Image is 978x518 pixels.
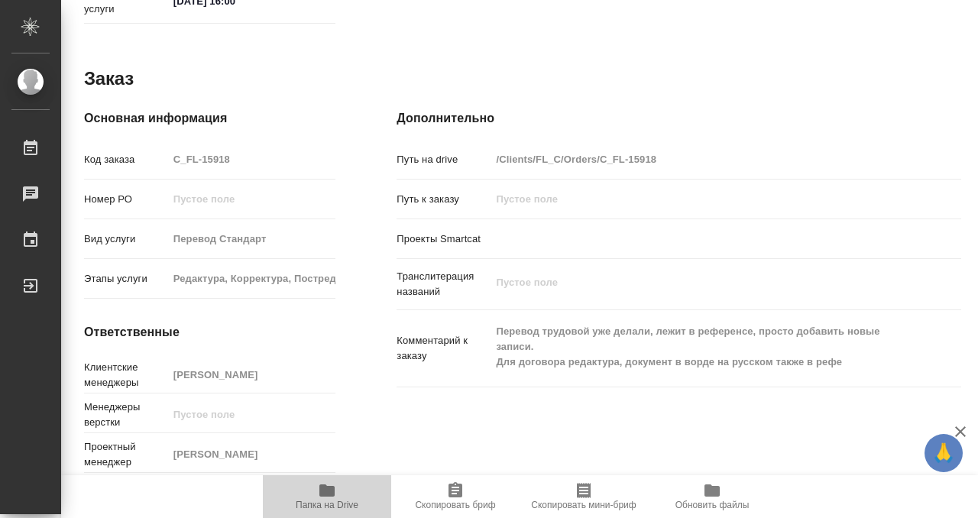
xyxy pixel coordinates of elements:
[397,269,491,299] p: Транслитерация названий
[168,228,336,250] input: Пустое поле
[520,475,648,518] button: Скопировать мини-бриф
[84,400,168,430] p: Менеджеры верстки
[391,475,520,518] button: Скопировать бриф
[84,66,134,91] h2: Заказ
[168,443,336,465] input: Пустое поле
[397,109,961,128] h4: Дополнительно
[168,188,336,210] input: Пустое поле
[675,500,750,510] span: Обновить файлы
[397,333,491,364] p: Комментарий к заказу
[84,109,335,128] h4: Основная информация
[491,319,914,375] textarea: Перевод трудовой уже делали, лежит в референсе, просто добавить новые записи. Для договора редакт...
[415,500,495,510] span: Скопировать бриф
[84,152,168,167] p: Код заказа
[168,364,336,386] input: Пустое поле
[397,152,491,167] p: Путь на drive
[931,437,957,469] span: 🙏
[491,188,914,210] input: Пустое поле
[168,267,336,290] input: Пустое поле
[263,475,391,518] button: Папка на Drive
[84,271,168,287] p: Этапы услуги
[168,403,336,426] input: Пустое поле
[296,500,358,510] span: Папка на Drive
[925,434,963,472] button: 🙏
[168,148,336,170] input: Пустое поле
[84,323,335,342] h4: Ответственные
[491,148,914,170] input: Пустое поле
[397,231,491,247] p: Проекты Smartcat
[84,439,168,470] p: Проектный менеджер
[648,475,776,518] button: Обновить файлы
[84,192,168,207] p: Номер РО
[531,500,636,510] span: Скопировать мини-бриф
[84,360,168,390] p: Клиентские менеджеры
[397,192,491,207] p: Путь к заказу
[84,231,168,247] p: Вид услуги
